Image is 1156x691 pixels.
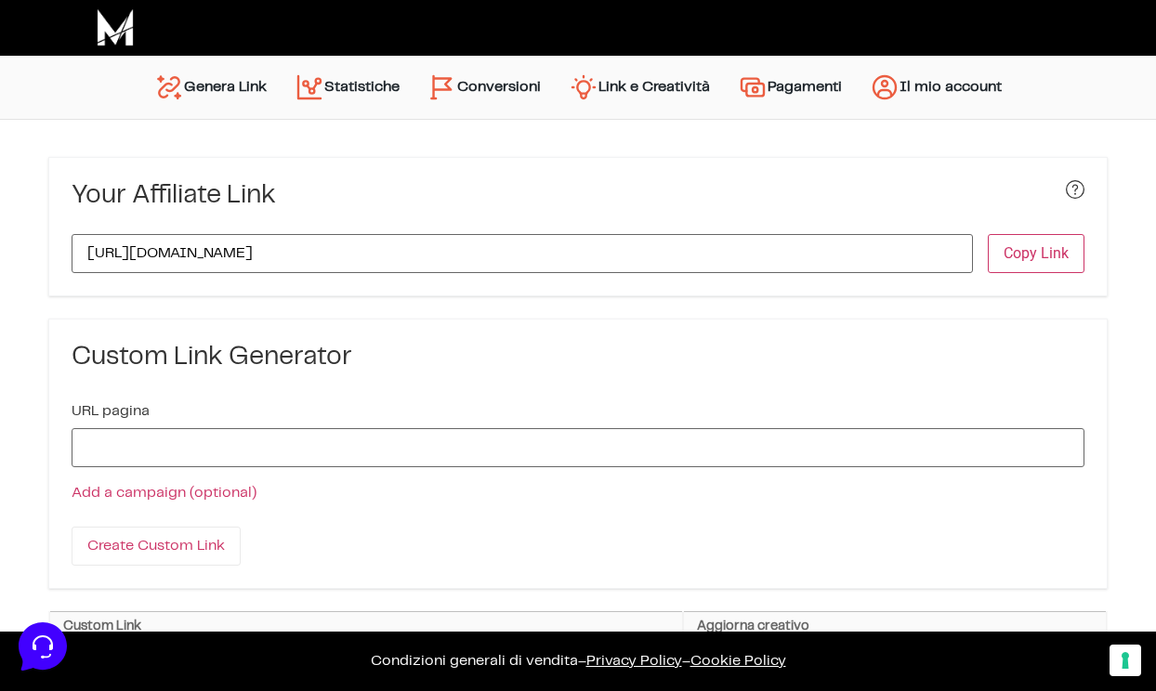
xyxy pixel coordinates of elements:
[1110,645,1141,676] button: Le tue preferenze relative al consenso per le tecnologie di tracciamento
[72,486,256,500] a: Add a campaign (optional)
[870,72,900,102] img: account.svg
[140,65,281,110] a: Genera Link
[414,65,555,110] a: Conversioni
[56,546,87,563] p: Home
[15,520,129,563] button: Home
[19,650,1137,672] p: – –
[30,74,158,89] span: Le tue conversazioni
[129,520,243,563] button: Messaggi
[198,230,342,245] a: Apri Centro Assistenza
[243,520,357,563] button: Aiuto
[72,342,1084,373] h3: Custom Link Generator
[15,15,312,45] h2: Ciao da Marketers 👋
[72,527,241,566] input: Create Custom Link
[555,65,724,110] a: Link e Creatività
[15,619,71,674] iframe: Customerly Messenger Launcher
[59,104,97,141] img: dark
[295,72,324,102] img: stats.svg
[371,654,578,668] a: Condizioni generali di vendita
[72,404,150,419] label: URL pagina
[161,546,211,563] p: Messaggi
[72,180,276,212] h3: Your Affiliate Link
[30,156,342,193] button: Inizia una conversazione
[586,654,682,668] a: Privacy Policy
[286,546,313,563] p: Aiuto
[30,104,67,141] img: dark
[281,65,414,110] a: Statistiche
[42,270,304,289] input: Cerca un articolo...
[121,167,274,182] span: Inizia una conversazione
[89,104,126,141] img: dark
[988,234,1084,273] button: Copy Link
[856,65,1016,110] a: Il mio account
[724,65,856,110] a: Pagamenti
[683,612,1107,642] th: Aggiorna creativo
[154,72,184,102] img: generate-link.svg
[738,72,768,102] img: payments.svg
[30,230,145,245] span: Trova una risposta
[427,72,457,102] img: conversion-2.svg
[690,654,786,668] span: Cookie Policy
[140,56,1016,119] nav: Menu principale
[569,72,598,102] img: creativity.svg
[49,612,683,642] th: Custom Link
